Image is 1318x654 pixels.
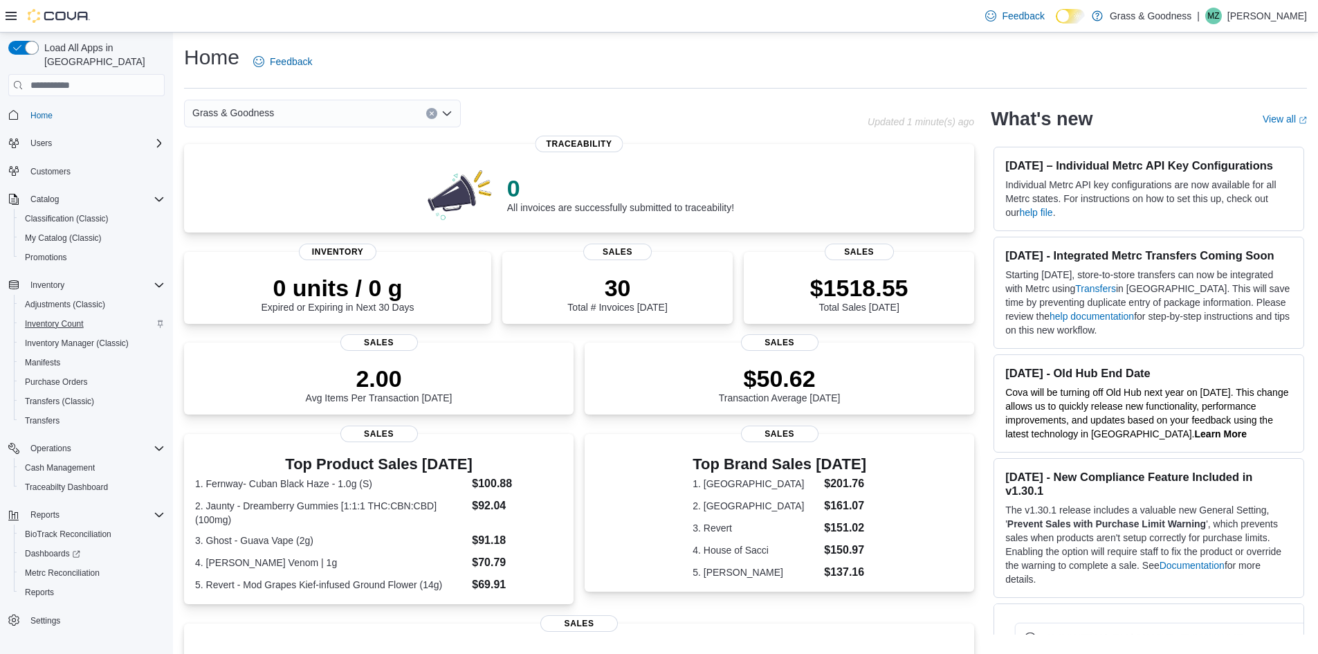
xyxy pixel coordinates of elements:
[1110,8,1191,24] p: Grass & Goodness
[19,230,165,246] span: My Catalog (Classic)
[810,274,908,302] p: $1518.55
[192,105,274,121] span: Grass & Goodness
[1299,116,1307,125] svg: External link
[14,314,170,334] button: Inventory Count
[14,411,170,430] button: Transfers
[1005,366,1292,380] h3: [DATE] - Old Hub End Date
[299,244,376,260] span: Inventory
[25,233,102,244] span: My Catalog (Classic)
[195,578,466,592] dt: 5. Revert - Mod Grapes Kief-infused Ground Flower (14g)
[19,565,105,581] a: Metrc Reconciliation
[1075,283,1116,294] a: Transfers
[19,316,165,332] span: Inventory Count
[25,191,64,208] button: Catalog
[14,295,170,314] button: Adjustments (Classic)
[25,107,58,124] a: Home
[30,443,71,454] span: Operations
[1050,311,1134,322] a: help documentation
[195,477,466,491] dt: 1. Fernway- Cuban Black Haze - 1.0g (S)
[693,499,818,513] dt: 2. [GEOGRAPHIC_DATA]
[25,135,57,152] button: Users
[195,556,466,570] dt: 4. [PERSON_NAME] Venom | 1g
[25,567,100,579] span: Metrc Reconciliation
[824,564,866,581] dd: $137.16
[3,134,170,153] button: Users
[14,525,170,544] button: BioTrack Reconciliation
[540,615,618,632] span: Sales
[19,249,165,266] span: Promotions
[991,108,1092,130] h2: What's new
[424,166,496,221] img: 0
[1197,8,1200,24] p: |
[14,583,170,602] button: Reports
[25,213,109,224] span: Classification (Classic)
[824,542,866,558] dd: $150.97
[25,357,60,368] span: Manifests
[195,499,466,527] dt: 2. Jaunty - Dreamberry Gummies [1:1:1 THC:CBN:CBD] (100mg)
[1019,207,1052,218] a: help file
[184,44,239,71] h1: Home
[693,543,818,557] dt: 4. House of Sacci
[19,393,165,410] span: Transfers (Classic)
[19,316,89,332] a: Inventory Count
[19,584,60,601] a: Reports
[19,210,114,227] a: Classification (Classic)
[1263,113,1307,125] a: View allExternal link
[441,108,452,119] button: Open list of options
[19,210,165,227] span: Classification (Classic)
[25,318,84,329] span: Inventory Count
[25,587,54,598] span: Reports
[1160,560,1225,571] a: Documentation
[567,274,667,302] p: 30
[1227,8,1307,24] p: [PERSON_NAME]
[19,354,66,371] a: Manifests
[1005,470,1292,498] h3: [DATE] - New Compliance Feature Included in v1.30.1
[824,475,866,492] dd: $201.76
[19,526,117,543] a: BioTrack Reconciliation
[1205,8,1222,24] div: Meg Zeller
[19,460,100,476] a: Cash Management
[3,610,170,630] button: Settings
[306,365,452,392] p: 2.00
[19,545,165,562] span: Dashboards
[472,554,562,571] dd: $70.79
[25,252,67,263] span: Promotions
[19,460,165,476] span: Cash Management
[19,230,107,246] a: My Catalog (Classic)
[14,372,170,392] button: Purchase Orders
[25,338,129,349] span: Inventory Manager (Classic)
[19,584,165,601] span: Reports
[824,498,866,514] dd: $161.07
[741,334,818,351] span: Sales
[19,393,100,410] a: Transfers (Classic)
[25,507,65,523] button: Reports
[14,228,170,248] button: My Catalog (Classic)
[19,249,73,266] a: Promotions
[19,374,165,390] span: Purchase Orders
[1005,503,1292,586] p: The v1.30.1 release includes a valuable new General Setting, ' ', which prevents sales when produ...
[30,509,60,520] span: Reports
[824,520,866,536] dd: $151.02
[25,299,105,310] span: Adjustments (Classic)
[14,563,170,583] button: Metrc Reconciliation
[19,412,65,429] a: Transfers
[1005,268,1292,337] p: Starting [DATE], store-to-store transfers can now be integrated with Metrc using in [GEOGRAPHIC_D...
[25,462,95,473] span: Cash Management
[1005,178,1292,219] p: Individual Metrc API key configurations are now available for all Metrc states. For instructions ...
[340,334,418,351] span: Sales
[19,354,165,371] span: Manifests
[536,136,623,152] span: Traceability
[19,479,165,496] span: Traceabilty Dashboard
[3,439,170,458] button: Operations
[25,507,165,523] span: Reports
[14,248,170,267] button: Promotions
[25,106,165,123] span: Home
[30,194,59,205] span: Catalog
[3,105,170,125] button: Home
[472,576,562,593] dd: $69.91
[25,415,60,426] span: Transfers
[19,412,165,429] span: Transfers
[868,116,974,127] p: Updated 1 minute(s) ago
[472,475,562,492] dd: $100.88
